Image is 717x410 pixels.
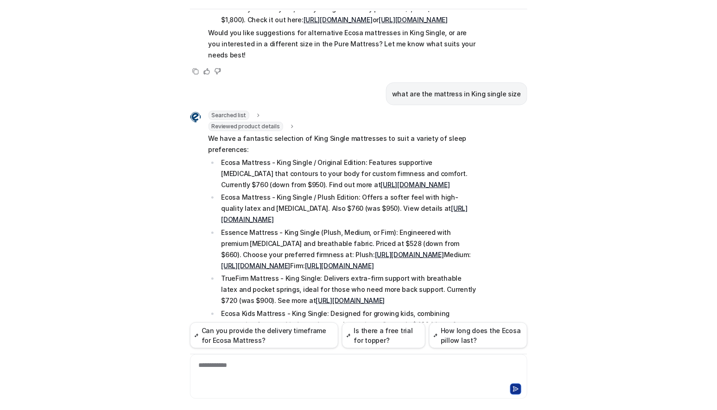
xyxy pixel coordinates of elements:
p: Ecosa Mattress - King Single / Plush Edition: Offers a softer feel with high-quality latex and [M... [221,192,479,225]
p: TrueFirm Mattress - King Single: Delivers extra-firm support with breathable latex and pocket spr... [221,273,479,306]
button: Can you provide the delivery timeframe for Ecosa Mattress? [190,322,339,348]
a: [URL][DOMAIN_NAME] [379,16,448,24]
a: [URL][DOMAIN_NAME] [304,16,373,24]
span: Searched list [209,111,250,120]
p: Essence Mattress - King Single (Plush, Medium, or Firm): Engineered with premium [MEDICAL_DATA] a... [221,227,479,271]
a: [URL][DOMAIN_NAME] [221,262,290,270]
button: Is there a free trial for topper? [342,322,425,348]
a: [URL][DOMAIN_NAME] [305,262,374,270]
p: Ecosa Mattress - King Single / Original Edition: Features supportive [MEDICAL_DATA] that contours... [221,157,479,190]
p: Ecosa Kids Mattress - King Single: Designed for growing kids, combining supportive foam and indep... [221,308,479,341]
button: How long does the Ecosa pillow last? [429,322,527,348]
a: [URL][DOMAIN_NAME] [316,296,385,304]
a: [URL][DOMAIN_NAME] [381,181,450,189]
p: Would you like suggestions for alternative Ecosa mattresses in King Single, or are you interested... [209,27,480,61]
img: Widget [190,112,201,123]
span: Reviewed product details [209,122,283,131]
p: what are the mattress in King single size [392,88,521,100]
a: [URL][DOMAIN_NAME] [375,251,444,259]
p: We have a fantastic selection of King Single mattresses to suit a variety of sleep preferences: [209,133,480,155]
